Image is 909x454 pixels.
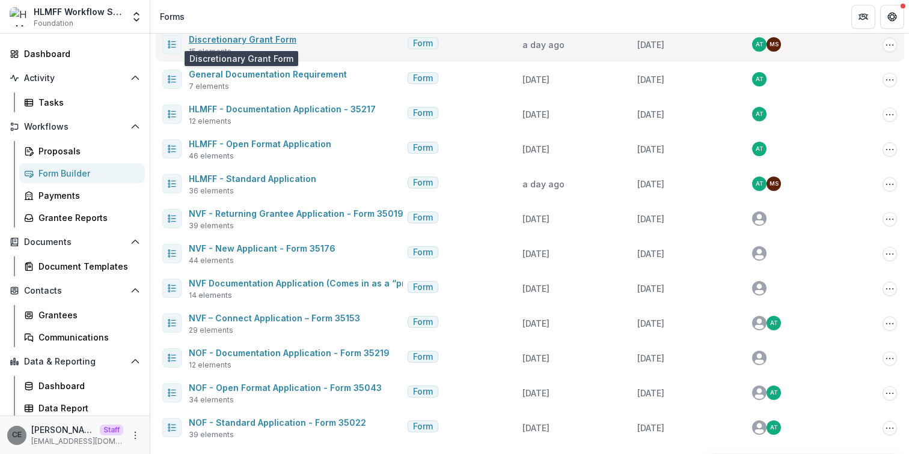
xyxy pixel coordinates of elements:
a: Form Builder [19,163,145,183]
div: Maya Scott [770,41,779,47]
span: [DATE] [637,423,664,433]
button: Options [883,421,897,435]
svg: avatar [752,420,767,435]
span: [DATE] [522,109,549,120]
a: General Documentation Requirement [189,69,347,79]
a: HLMFF - Standard Application [189,174,316,184]
span: Foundation [34,18,73,29]
span: Form [413,352,433,362]
span: [DATE] [637,388,664,398]
button: Partners [851,5,875,29]
svg: avatar [752,246,767,261]
button: Options [883,142,897,157]
div: Anna Test [770,390,778,396]
span: Form [413,282,433,292]
div: Document Templates [38,260,135,273]
span: 39 elements [189,429,234,440]
span: a day ago [522,40,565,50]
div: Chiji Eke [12,431,22,439]
span: [DATE] [637,318,664,328]
div: Data Report [38,402,135,414]
p: [PERSON_NAME] [31,423,95,436]
a: Dashboard [5,44,145,64]
nav: breadcrumb [155,8,189,25]
span: Form [413,73,433,83]
span: 44 elements [189,255,234,266]
svg: avatar [752,281,767,295]
button: Open Documents [5,232,145,252]
a: Grantees [19,305,145,325]
button: Open Activity [5,68,145,88]
span: Form [413,143,433,153]
div: Anna Test [756,111,764,117]
a: NVF - New Applicant - Form 35176 [189,243,335,253]
span: 12 elements [189,360,231,371]
span: 34 elements [189,395,234,405]
span: Form [413,38,433,49]
span: 12 elements [189,116,231,127]
div: Forms [160,10,185,23]
button: Options [883,107,897,122]
a: NVF - Returning Grantee Application - Form 35019 [189,208,403,219]
span: [DATE] [522,423,549,433]
span: [DATE] [522,74,549,85]
button: Options [883,73,897,87]
button: Open Workflows [5,117,145,136]
div: HLMFF Workflow Sandbox [34,5,123,18]
a: NOF - Open Format Application - Form 35043 [189,383,382,393]
span: 46 elements [189,151,234,162]
span: Form [413,178,433,188]
span: Form [413,317,433,327]
span: 39 elements [189,220,234,231]
button: More [128,428,142,443]
span: [DATE] [637,179,664,189]
button: Options [883,282,897,296]
span: [DATE] [522,249,549,259]
button: Get Help [880,5,904,29]
span: Workflows [24,122,126,132]
span: 7 elements [189,81,229,92]
a: NOF - Documentation Application - Form 35219 [189,348,390,358]
button: Options [883,38,897,52]
span: 36 elements [189,186,234,196]
span: [DATE] [637,109,664,120]
p: [EMAIL_ADDRESS][DOMAIN_NAME] [31,436,123,447]
button: Open entity switcher [128,5,145,29]
div: Anna Test [756,76,764,82]
div: Maya Scott [770,181,779,187]
div: Tasks [38,96,135,109]
div: Anna Test [770,320,778,326]
div: Proposals [38,145,135,157]
button: Options [883,177,897,192]
a: Grantee Reports [19,208,145,228]
div: Payments [38,189,135,202]
svg: avatar [752,211,767,226]
a: Discretionary Grant Form [189,34,296,44]
img: HLMFF Workflow Sandbox [10,7,29,26]
svg: avatar [752,316,767,330]
span: a day ago [522,179,565,189]
div: Anna Test [756,41,764,47]
a: HLMFF - Documentation Application - 35217 [189,104,376,114]
div: Grantee Reports [38,211,135,224]
span: Contacts [24,286,126,296]
span: [DATE] [637,249,664,259]
div: Anna Test [756,146,764,152]
span: [DATE] [522,214,549,224]
button: Open Data & Reporting [5,352,145,371]
a: Dashboard [19,376,145,396]
div: Dashboard [24,47,135,60]
span: [DATE] [637,74,664,85]
span: [DATE] [637,214,664,224]
button: Options [883,316,897,331]
a: Payments [19,186,145,205]
span: Activity [24,73,126,83]
button: Options [883,212,897,226]
a: Data Report [19,398,145,418]
p: Staff [100,425,123,435]
button: Options [883,386,897,401]
a: NOF - Standard Application - Form 35022 [189,417,366,428]
span: Data & Reporting [24,357,126,367]
span: [DATE] [637,353,664,363]
span: [DATE] [637,283,664,294]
